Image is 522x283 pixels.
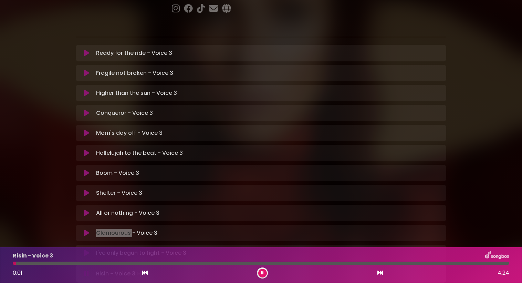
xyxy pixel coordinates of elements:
[498,269,509,277] span: 4:24
[96,89,177,97] p: Higher than the sun - Voice 3
[13,269,22,277] span: 0:01
[96,149,183,157] p: Hallelujah to the beat - Voice 3
[96,209,159,217] p: All or nothing - Voice 3
[96,129,163,137] p: Mom's day off - Voice 3
[96,169,139,177] p: Boom - Voice 3
[96,229,157,237] p: Glamourous - Voice 3
[96,189,142,197] p: Shelter - Voice 3
[96,69,173,77] p: Fragile not broken - Voice 3
[96,109,153,117] p: Conqueror - Voice 3
[96,49,172,57] p: Ready for the ride - Voice 3
[485,251,509,260] img: songbox-logo-white.png
[13,252,53,260] p: Risin - Voice 3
